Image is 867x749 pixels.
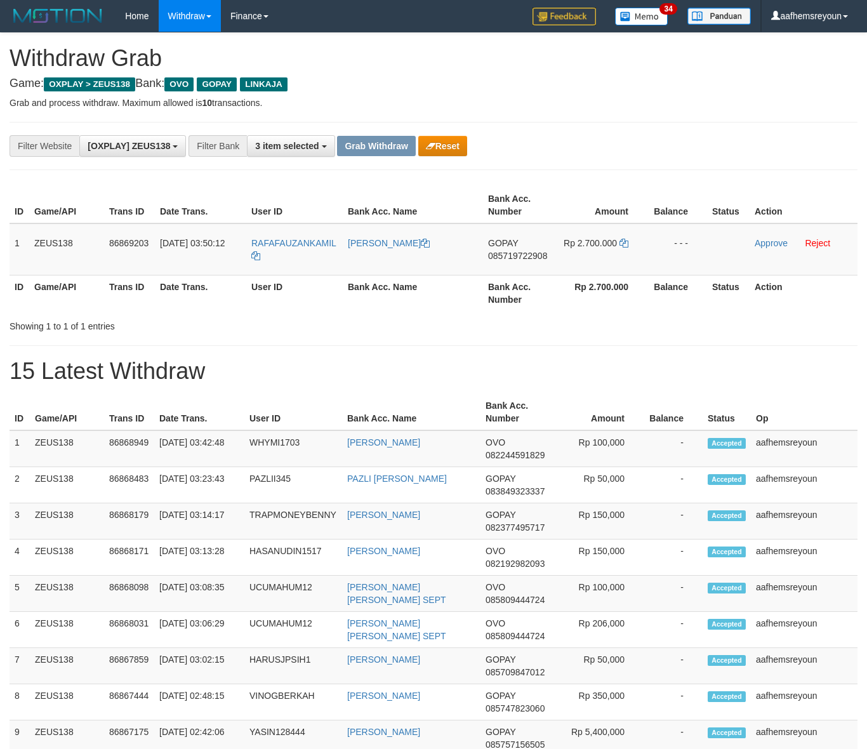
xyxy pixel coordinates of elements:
[255,141,319,151] span: 3 item selected
[244,467,342,503] td: PAZLII345
[10,46,857,71] h1: Withdraw Grab
[558,275,647,311] th: Rp 2.700.000
[486,703,545,713] span: Copy 085747823060 to clipboard
[30,612,104,648] td: ZEUS138
[244,576,342,612] td: UCUMAHUM12
[486,559,545,569] span: Copy 082192982093 to clipboard
[244,684,342,720] td: VINOGBERKAH
[644,430,703,467] td: -
[708,583,746,593] span: Accepted
[644,503,703,540] td: -
[708,727,746,738] span: Accepted
[154,467,244,503] td: [DATE] 03:23:43
[751,430,857,467] td: aafhemsreyoun
[488,238,518,248] span: GOPAY
[343,187,483,223] th: Bank Acc. Name
[347,691,420,701] a: [PERSON_NAME]
[555,576,644,612] td: Rp 100,000
[10,135,79,157] div: Filter Website
[10,612,30,648] td: 6
[30,576,104,612] td: ZEUS138
[486,522,545,533] span: Copy 082377495717 to clipboard
[707,187,750,223] th: Status
[555,540,644,576] td: Rp 150,000
[751,648,857,684] td: aafhemsreyoun
[104,187,155,223] th: Trans ID
[703,394,751,430] th: Status
[486,595,545,605] span: Copy 085809444724 to clipboard
[104,394,154,430] th: Trans ID
[244,612,342,648] td: UCUMAHUM12
[486,582,505,592] span: OVO
[418,136,467,156] button: Reset
[755,238,788,248] a: Approve
[708,438,746,449] span: Accepted
[10,394,30,430] th: ID
[708,655,746,666] span: Accepted
[348,238,430,248] a: [PERSON_NAME]
[486,691,515,701] span: GOPAY
[155,275,246,311] th: Date Trans.
[244,540,342,576] td: HASANUDIN1517
[104,467,154,503] td: 86868483
[246,187,343,223] th: User ID
[104,684,154,720] td: 86867444
[805,238,830,248] a: Reject
[486,474,515,484] span: GOPAY
[644,612,703,648] td: -
[486,654,515,665] span: GOPAY
[154,576,244,612] td: [DATE] 03:08:35
[647,223,707,275] td: - - -
[79,135,186,157] button: [OXPLAY] ZEUS138
[644,540,703,576] td: -
[659,3,677,15] span: 34
[708,691,746,702] span: Accepted
[10,359,857,384] h1: 15 Latest Withdraw
[644,394,703,430] th: Balance
[644,648,703,684] td: -
[30,684,104,720] td: ZEUS138
[244,648,342,684] td: HARUSJPSIH1
[342,394,480,430] th: Bank Acc. Name
[154,430,244,467] td: [DATE] 03:42:48
[486,618,505,628] span: OVO
[558,187,647,223] th: Amount
[104,275,155,311] th: Trans ID
[154,394,244,430] th: Date Trans.
[10,684,30,720] td: 8
[347,546,420,556] a: [PERSON_NAME]
[647,275,707,311] th: Balance
[555,467,644,503] td: Rp 50,000
[104,540,154,576] td: 86868171
[619,238,628,248] a: Copy 2700000 to clipboard
[30,430,104,467] td: ZEUS138
[154,684,244,720] td: [DATE] 02:48:15
[104,612,154,648] td: 86868031
[10,315,352,333] div: Showing 1 to 1 of 1 entries
[555,684,644,720] td: Rp 350,000
[154,648,244,684] td: [DATE] 03:02:15
[244,503,342,540] td: TRAPMONEYBENNY
[189,135,247,157] div: Filter Bank
[30,467,104,503] td: ZEUS138
[708,547,746,557] span: Accepted
[30,503,104,540] td: ZEUS138
[10,430,30,467] td: 1
[154,540,244,576] td: [DATE] 03:13:28
[347,474,447,484] a: PAZLI [PERSON_NAME]
[486,450,545,460] span: Copy 082244591829 to clipboard
[251,238,336,261] a: RAFAFAUZANKAMIL
[10,96,857,109] p: Grab and process withdraw. Maximum allowed is transactions.
[244,430,342,467] td: WHYMI1703
[10,503,30,540] td: 3
[647,187,707,223] th: Balance
[707,275,750,311] th: Status
[155,187,246,223] th: Date Trans.
[644,684,703,720] td: -
[483,275,558,311] th: Bank Acc. Number
[164,77,194,91] span: OVO
[104,576,154,612] td: 86868098
[751,576,857,612] td: aafhemsreyoun
[708,619,746,630] span: Accepted
[104,648,154,684] td: 86867859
